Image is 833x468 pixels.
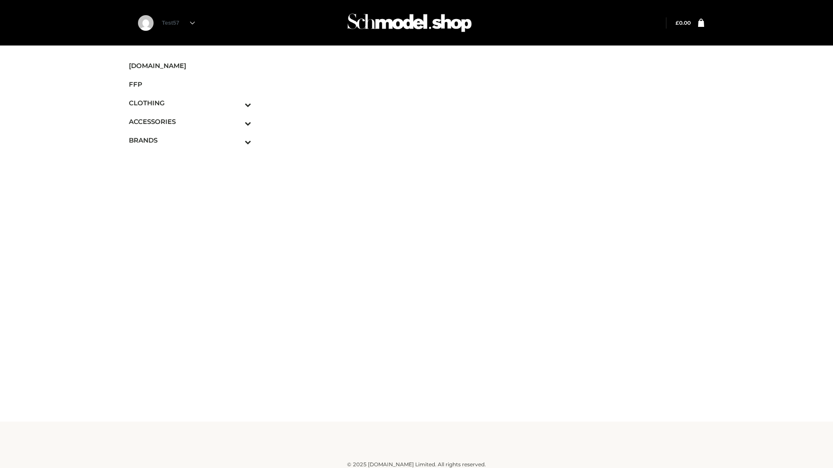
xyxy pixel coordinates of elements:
a: [DOMAIN_NAME] [129,56,251,75]
span: £ [676,19,679,26]
span: ACCESSORIES [129,117,251,127]
a: ACCESSORIESToggle Submenu [129,112,251,131]
button: Toggle Submenu [221,94,251,112]
span: BRANDS [129,135,251,145]
button: Toggle Submenu [221,112,251,131]
a: Test57 [162,19,195,26]
img: Schmodel Admin 964 [344,6,475,40]
span: [DOMAIN_NAME] [129,61,251,71]
span: FFP [129,79,251,89]
bdi: 0.00 [676,19,691,26]
a: BRANDSToggle Submenu [129,131,251,149]
a: CLOTHINGToggle Submenu [129,94,251,112]
a: FFP [129,75,251,94]
button: Toggle Submenu [221,131,251,149]
a: £0.00 [676,19,691,26]
span: CLOTHING [129,98,251,108]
